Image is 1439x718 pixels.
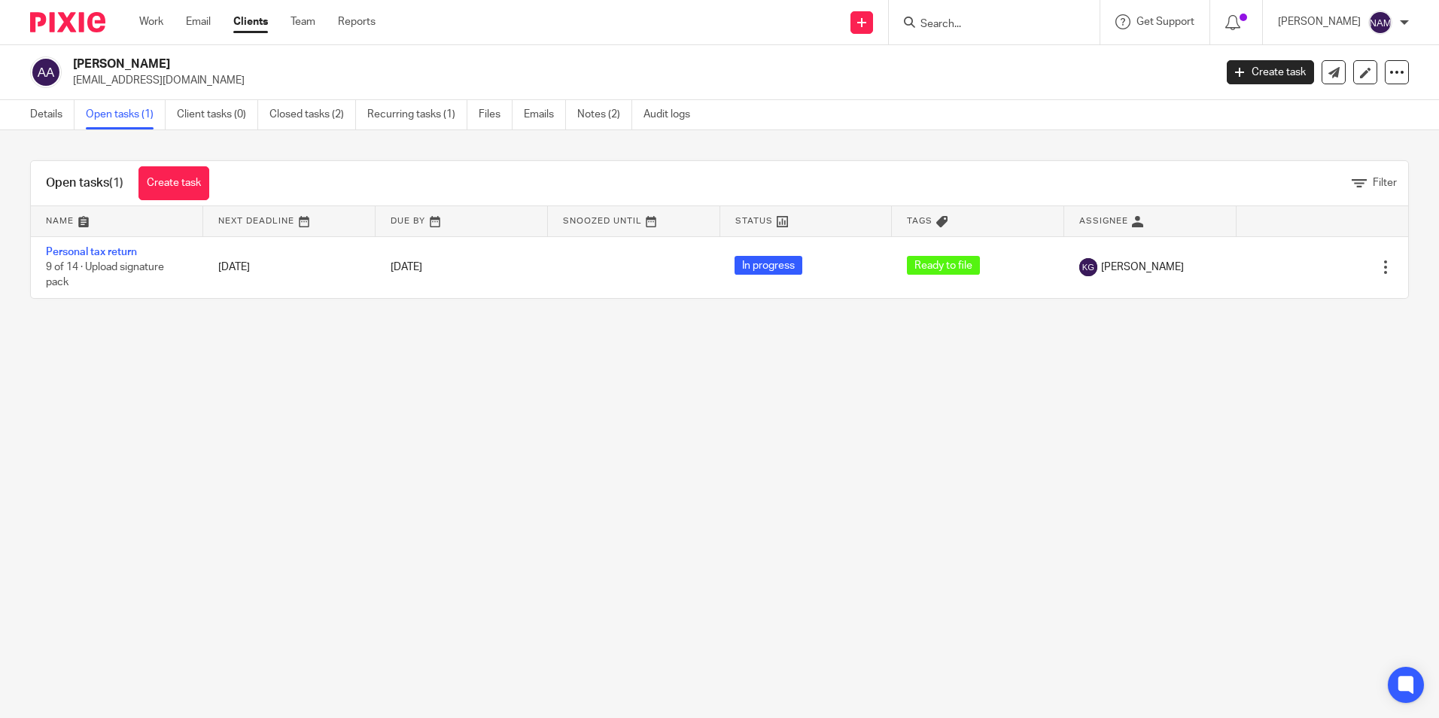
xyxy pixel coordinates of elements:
[46,262,164,288] span: 9 of 14 · Upload signature pack
[1278,14,1361,29] p: [PERSON_NAME]
[563,217,642,225] span: Snoozed Until
[30,56,62,88] img: svg%3E
[391,262,422,272] span: [DATE]
[30,12,105,32] img: Pixie
[139,14,163,29] a: Work
[577,100,632,129] a: Notes (2)
[479,100,513,129] a: Files
[138,166,209,200] a: Create task
[30,100,75,129] a: Details
[46,247,137,257] a: Personal tax return
[1227,60,1314,84] a: Create task
[186,14,211,29] a: Email
[109,177,123,189] span: (1)
[269,100,356,129] a: Closed tasks (2)
[1079,258,1097,276] img: svg%3E
[338,14,376,29] a: Reports
[291,14,315,29] a: Team
[177,100,258,129] a: Client tasks (0)
[919,18,1054,32] input: Search
[203,236,376,298] td: [DATE]
[73,56,978,72] h2: [PERSON_NAME]
[735,256,802,275] span: In progress
[1101,260,1184,275] span: [PERSON_NAME]
[86,100,166,129] a: Open tasks (1)
[1136,17,1194,27] span: Get Support
[524,100,566,129] a: Emails
[1368,11,1392,35] img: svg%3E
[367,100,467,129] a: Recurring tasks (1)
[233,14,268,29] a: Clients
[643,100,701,129] a: Audit logs
[46,175,123,191] h1: Open tasks
[907,217,932,225] span: Tags
[73,73,1204,88] p: [EMAIL_ADDRESS][DOMAIN_NAME]
[907,256,980,275] span: Ready to file
[735,217,773,225] span: Status
[1373,178,1397,188] span: Filter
